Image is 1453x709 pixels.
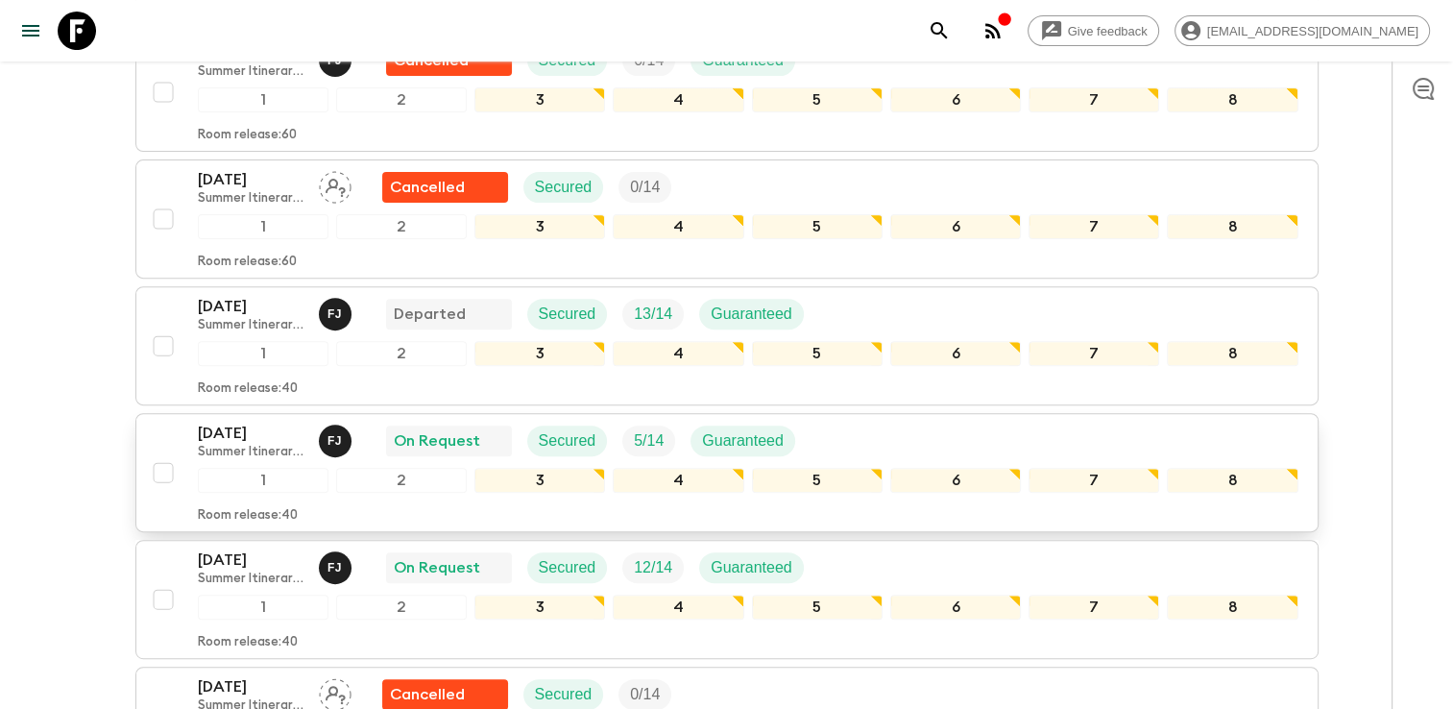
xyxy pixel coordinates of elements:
div: 3 [474,341,605,366]
div: 4 [613,214,743,239]
p: [DATE] [198,549,303,572]
p: F J [327,433,342,449]
div: 6 [890,468,1021,493]
div: 4 [613,341,743,366]
div: 8 [1167,595,1297,620]
div: 1 [198,87,328,112]
div: 7 [1029,87,1159,112]
p: F J [327,560,342,575]
div: 5 [752,87,883,112]
button: FJ [319,551,355,584]
div: 8 [1167,341,1297,366]
p: 0 / 14 [630,176,660,199]
p: 5 / 14 [634,429,664,452]
div: 2 [336,341,467,366]
div: 1 [198,341,328,366]
div: 1 [198,595,328,620]
p: [DATE] [198,295,303,318]
div: 7 [1029,468,1159,493]
p: [DATE] [198,168,303,191]
div: Trip Fill [622,552,684,583]
p: Room release: 60 [198,255,297,270]
span: Fadi Jaber [319,304,355,319]
div: Secured [527,426,608,456]
div: Trip Fill [618,172,671,203]
p: Summer Itinerary 2025 ([DATE]-[DATE]) [198,64,303,80]
p: [DATE] [198,675,303,698]
div: Secured [527,552,608,583]
span: Fadi Jaber [319,50,355,65]
p: 0 / 14 [630,683,660,706]
p: Secured [535,176,593,199]
div: 7 [1029,595,1159,620]
div: Secured [523,172,604,203]
p: Cancelled [390,176,465,199]
button: FJ [319,425,355,457]
div: 1 [198,468,328,493]
button: [DATE]Summer Itinerary 2025 ([DATE]-[DATE])Fadi JaberDepartedSecuredTrip FillGuaranteed12345678Ro... [135,286,1319,405]
p: Secured [539,429,596,452]
div: 3 [474,214,605,239]
div: 6 [890,341,1021,366]
div: 3 [474,87,605,112]
div: 5 [752,468,883,493]
div: 8 [1167,87,1297,112]
div: Secured [527,299,608,330]
div: 2 [336,87,467,112]
p: Guaranteed [711,303,792,326]
p: Summer Itinerary 2025 ([DATE]-[DATE]) [198,572,303,587]
div: [EMAIL_ADDRESS][DOMAIN_NAME] [1175,15,1430,46]
span: Fadi Jaber [319,557,355,573]
div: 6 [890,214,1021,239]
span: Assign pack leader [319,684,351,699]
p: 13 / 14 [634,303,672,326]
div: 4 [613,595,743,620]
div: 7 [1029,341,1159,366]
p: Room release: 40 [198,635,298,650]
div: 2 [336,468,467,493]
div: 6 [890,595,1021,620]
p: Departed [394,303,466,326]
span: Give feedback [1057,24,1158,38]
div: 4 [613,87,743,112]
div: 2 [336,214,467,239]
div: 2 [336,595,467,620]
div: Trip Fill [622,426,675,456]
p: Secured [535,683,593,706]
p: [DATE] [198,422,303,445]
p: Secured [539,556,596,579]
div: 3 [474,595,605,620]
button: [DATE]Summer Itinerary 2025 ([DATE]-[DATE])Assign pack leaderFlash Pack cancellationSecuredTrip F... [135,159,1319,279]
div: Flash Pack cancellation [382,172,508,203]
span: Fadi Jaber [319,430,355,446]
div: 5 [752,595,883,620]
p: Room release: 40 [198,508,298,524]
p: Secured [539,303,596,326]
div: Trip Fill [622,299,684,330]
button: [DATE]Summer Itinerary 2025 ([DATE]-[DATE])Fadi JaberOn RequestSecuredTrip FillGuaranteed12345678... [135,413,1319,532]
div: 8 [1167,214,1297,239]
button: [DATE]Summer Itinerary 2025 ([DATE]-[DATE])Fadi JaberConflict zoneSecuredTrip FillGuaranteed12345... [135,33,1319,152]
div: 3 [474,468,605,493]
p: Guaranteed [711,556,792,579]
div: 8 [1167,468,1297,493]
button: menu [12,12,50,50]
button: search adventures [920,12,958,50]
p: Summer Itinerary 2025 ([DATE]-[DATE]) [198,445,303,460]
div: 1 [198,214,328,239]
div: 4 [613,468,743,493]
div: 7 [1029,214,1159,239]
span: [EMAIL_ADDRESS][DOMAIN_NAME] [1197,24,1429,38]
span: Assign pack leader [319,177,351,192]
p: Room release: 40 [198,381,298,397]
p: On Request [394,556,480,579]
div: 6 [890,87,1021,112]
p: Summer Itinerary 2025 ([DATE]-[DATE]) [198,191,303,207]
p: Summer Itinerary 2025 ([DATE]-[DATE]) [198,318,303,333]
p: Cancelled [390,683,465,706]
p: Guaranteed [702,429,784,452]
div: 5 [752,341,883,366]
p: 12 / 14 [634,556,672,579]
a: Give feedback [1028,15,1159,46]
div: 5 [752,214,883,239]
